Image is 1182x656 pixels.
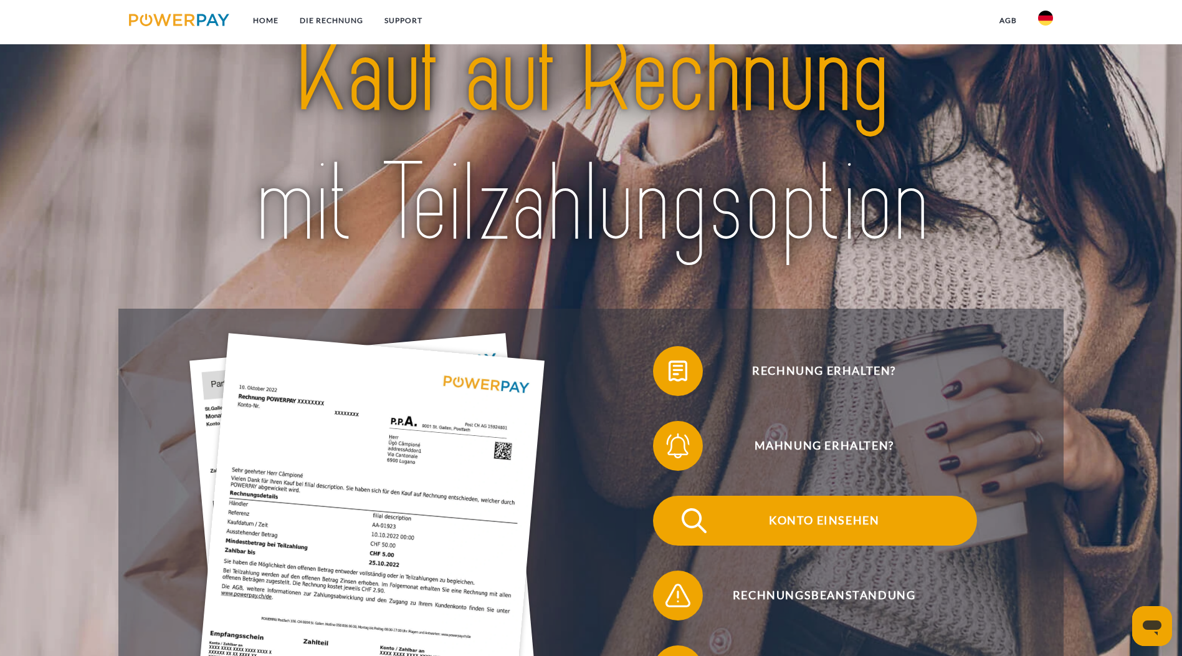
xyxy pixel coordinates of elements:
span: Rechnungsbeanstandung [671,571,976,620]
a: DIE RECHNUNG [289,9,374,32]
img: logo-powerpay.svg [129,14,229,26]
img: de [1038,11,1053,26]
a: Home [242,9,289,32]
button: Rechnung erhalten? [653,346,977,396]
button: Konto einsehen [653,496,977,546]
span: Rechnung erhalten? [671,346,976,396]
button: Mahnung erhalten? [653,421,977,471]
img: qb_search.svg [679,505,710,536]
button: Rechnungsbeanstandung [653,571,977,620]
span: Konto einsehen [671,496,976,546]
a: SUPPORT [374,9,433,32]
img: title-powerpay_de.svg [174,3,1008,275]
span: Mahnung erhalten? [671,421,976,471]
img: qb_bell.svg [662,430,693,461]
img: qb_warning.svg [662,580,693,611]
iframe: Schaltfläche zum Öffnen des Messaging-Fensters [1132,606,1172,646]
a: agb [989,9,1027,32]
img: qb_bill.svg [662,355,693,387]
